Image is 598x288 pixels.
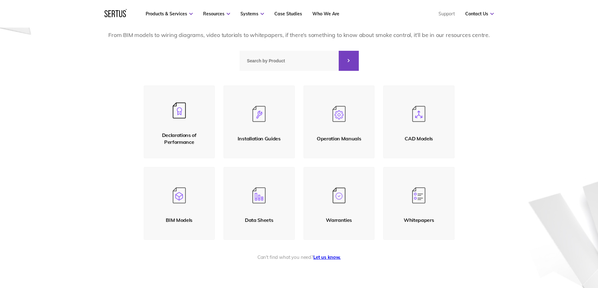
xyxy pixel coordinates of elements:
[150,132,208,146] div: Declarations of Performance
[203,11,230,17] a: Resources
[224,86,295,158] a: Installation Guides
[30,31,568,40] div: From BIM models to wiring diagrams, video tutorials to whitepapers, if there’s something to know ...
[238,135,281,142] div: Installation Guides
[304,167,375,240] a: Warranties
[313,254,341,260] a: Let us know.
[326,217,352,223] div: Warranties
[146,11,193,17] a: Products & Services
[144,86,215,158] a: Declarations of Performance
[383,167,455,240] a: Whitepapers
[304,86,375,158] a: Operation Manuals
[312,11,339,17] a: Who We Are
[383,86,455,158] a: CAD Models
[166,217,192,223] div: BIM Models
[405,135,433,142] div: CAD Models
[485,215,598,288] iframe: Chat Widget
[465,11,494,17] a: Contact Us
[144,167,215,240] a: BIM Models
[274,11,302,17] a: Case Studies
[317,135,361,142] div: Operation Manuals
[245,217,273,223] div: Data Sheets
[404,217,434,223] div: Whitepapers
[240,51,339,71] input: Search by Product
[439,11,455,17] a: Support
[240,11,264,17] a: Systems
[224,167,295,240] a: Data Sheets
